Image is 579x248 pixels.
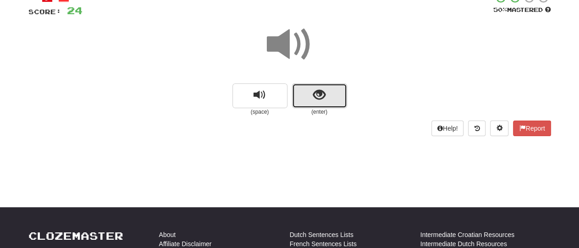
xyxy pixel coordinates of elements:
[493,6,551,14] div: Mastered
[232,83,287,108] button: replay audio
[292,83,347,108] button: show sentence
[232,108,287,116] small: (space)
[513,121,551,136] button: Report
[292,108,347,116] small: (enter)
[28,230,123,242] a: Clozemaster
[290,230,353,239] a: Dutch Sentences Lists
[67,5,83,16] span: 24
[159,230,176,239] a: About
[420,230,514,239] a: Intermediate Croatian Resources
[468,121,485,136] button: Round history (alt+y)
[28,8,61,16] span: Score:
[431,121,464,136] button: Help!
[493,6,507,13] span: 50 %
